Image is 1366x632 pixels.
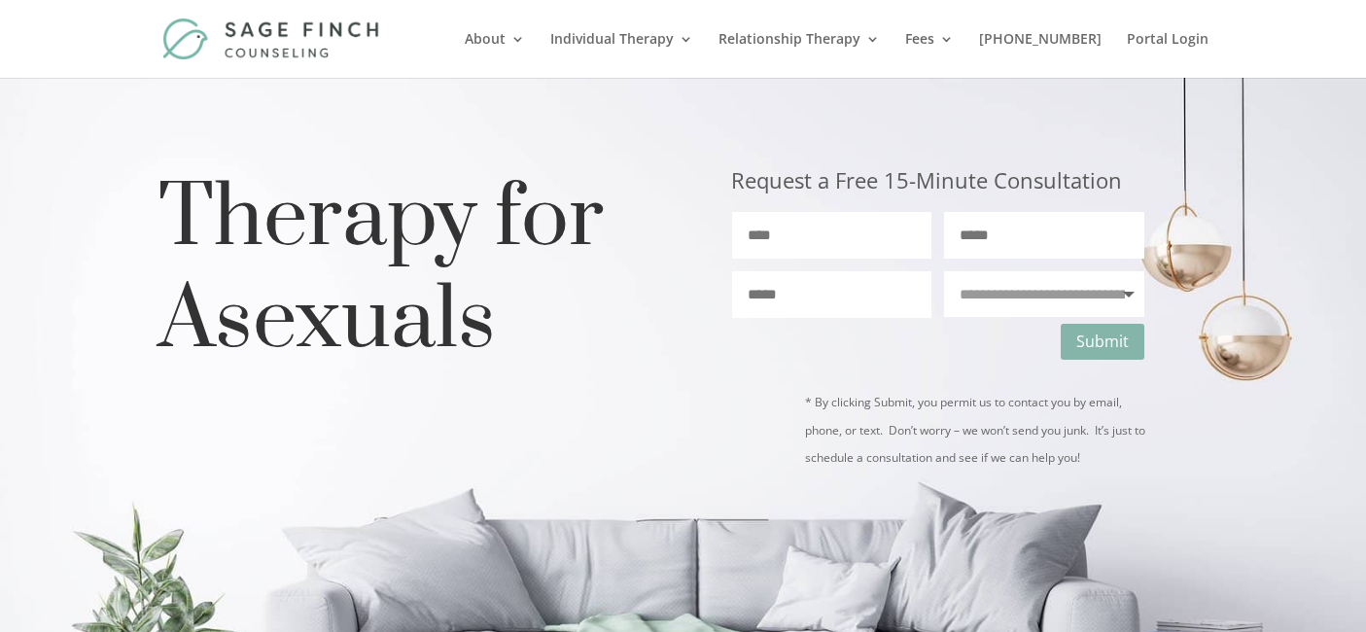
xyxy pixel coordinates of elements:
img: Sage Finch Counseling | LGBTQ+ Therapy in Plano [162,18,383,59]
a: Individual Therapy [550,32,693,78]
a: [PHONE_NUMBER] [979,32,1102,78]
p: * By clicking Submit, you permit us to contact you by email, phone, or text. Don’t worry – we won... [805,389,1156,474]
a: Relationship Therapy [718,32,880,78]
a: Portal Login [1127,32,1208,78]
a: Fees [905,32,954,78]
a: About [465,32,525,78]
h1: Therapy for Asexuals [158,168,654,383]
h3: Request a Free 15-Minute Consultation [731,164,1143,212]
button: Submit [1061,324,1144,360]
